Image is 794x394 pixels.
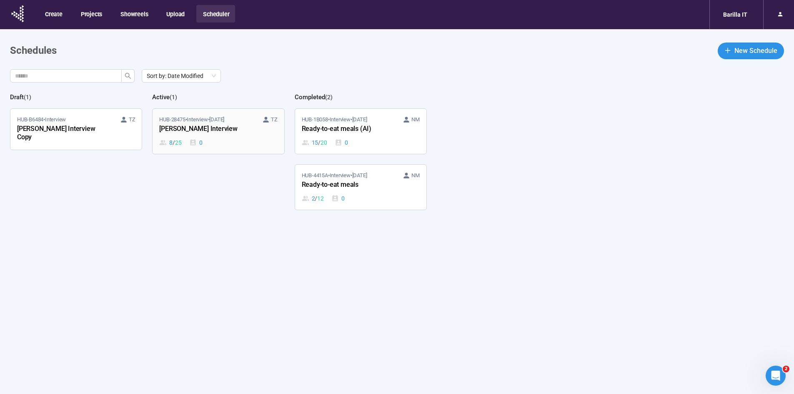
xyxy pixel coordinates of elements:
[271,115,278,124] span: TZ
[302,115,367,124] span: HUB-1B058 • Interview •
[411,171,420,180] span: NM
[411,115,420,124] span: NM
[766,366,786,386] iframe: Intercom live chat
[175,138,182,147] span: 25
[173,138,175,147] span: /
[159,115,224,124] span: HUB-28475 • Interview •
[152,93,170,101] h2: Active
[24,94,31,100] span: ( 1 )
[10,93,24,101] h2: Draft
[318,138,321,147] span: /
[114,5,154,23] button: Showreels
[317,194,324,203] span: 12
[10,109,142,150] a: HUB-B6484•Interview TZ[PERSON_NAME] Interview Copy
[153,109,284,154] a: HUB-28475•Interview•[DATE] TZ[PERSON_NAME] Interview8 / 250
[159,138,181,147] div: 8
[170,94,177,100] span: ( 1 )
[38,5,68,23] button: Create
[302,171,367,180] span: HUB-4415A • Interview •
[17,124,109,143] div: [PERSON_NAME] Interview Copy
[196,5,235,23] button: Scheduler
[783,366,789,372] span: 2
[160,5,190,23] button: Upload
[331,194,345,203] div: 0
[352,172,367,178] time: [DATE]
[734,45,777,56] span: New Schedule
[321,138,327,147] span: 20
[352,116,367,123] time: [DATE]
[302,180,393,191] div: Ready-to-eat meals
[295,165,426,210] a: HUB-4415A•Interview•[DATE] NMReady-to-eat meals2 / 120
[302,194,324,203] div: 2
[121,69,135,83] button: search
[302,138,327,147] div: 15
[125,73,131,79] span: search
[189,138,203,147] div: 0
[74,5,108,23] button: Projects
[159,124,251,135] div: [PERSON_NAME] Interview
[295,109,426,154] a: HUB-1B058•Interview•[DATE] NMReady-to-eat meals (AI)15 / 200
[302,124,393,135] div: Ready-to-eat meals (AI)
[325,94,333,100] span: ( 2 )
[129,115,135,124] span: TZ
[718,7,752,23] div: Barilla IT
[17,115,66,124] span: HUB-B6484 • Interview
[10,43,57,59] h1: Schedules
[335,138,348,147] div: 0
[724,47,731,54] span: plus
[315,194,317,203] span: /
[209,116,224,123] time: [DATE]
[147,70,216,82] span: Sort by: Date Modified
[295,93,325,101] h2: Completed
[718,43,784,59] button: plusNew Schedule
